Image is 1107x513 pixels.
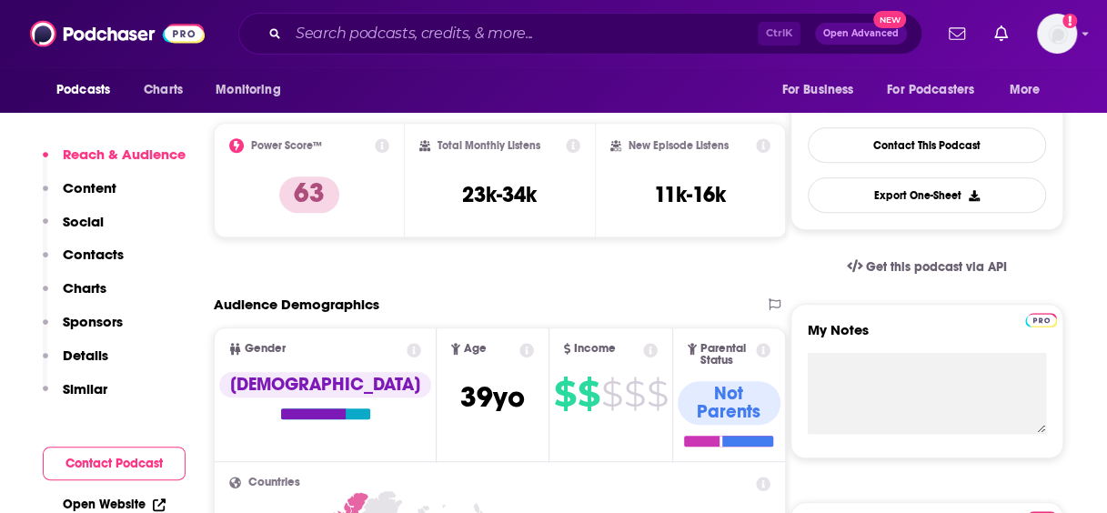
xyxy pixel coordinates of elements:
a: Open Website [63,497,166,512]
p: Reach & Audience [63,146,186,163]
span: New [873,11,906,28]
button: Contact Podcast [43,447,186,480]
button: Content [43,179,116,213]
button: open menu [875,73,1001,107]
a: Show notifications dropdown [941,18,972,49]
h2: Total Monthly Listens [438,139,540,152]
span: Monitoring [216,77,280,103]
span: Open Advanced [823,29,899,38]
div: [DEMOGRAPHIC_DATA] [219,372,431,397]
span: $ [578,379,599,408]
span: For Business [781,77,853,103]
h2: New Episode Listens [629,139,729,152]
button: Charts [43,279,106,313]
div: Not Parents [678,381,780,425]
a: Pro website [1025,310,1057,327]
button: Open AdvancedNew [815,23,907,45]
div: Search podcasts, credits, & more... [238,13,922,55]
span: 39 yo [460,379,525,415]
span: $ [554,379,576,408]
button: Reach & Audience [43,146,186,179]
button: Social [43,213,104,246]
span: Parental Status [700,343,753,367]
button: open menu [44,73,134,107]
span: $ [647,379,668,408]
h3: 11k-16k [654,181,726,208]
span: Ctrl K [758,22,800,45]
a: Charts [132,73,194,107]
span: Podcasts [56,77,110,103]
button: Details [43,347,108,380]
h2: Audience Demographics [214,296,379,313]
span: Age [464,343,487,355]
p: Social [63,213,104,230]
button: Similar [43,380,107,414]
img: User Profile [1037,14,1077,54]
img: Podchaser - Follow, Share and Rate Podcasts [30,16,205,51]
label: My Notes [808,321,1046,353]
h3: 23k-34k [462,181,537,208]
span: Get this podcast via API [866,259,1007,275]
span: $ [601,379,622,408]
button: Sponsors [43,313,123,347]
span: Logged in as PUPPublicity [1037,14,1077,54]
input: Search podcasts, credits, & more... [288,19,758,48]
span: Income [574,343,616,355]
button: open menu [997,73,1063,107]
p: Similar [63,380,107,397]
p: Details [63,347,108,364]
p: 63 [279,176,339,213]
p: Charts [63,279,106,297]
button: Contacts [43,246,124,279]
img: Podchaser Pro [1025,313,1057,327]
span: For Podcasters [887,77,974,103]
span: More [1010,77,1041,103]
a: Get this podcast via API [832,245,1021,289]
span: Gender [245,343,286,355]
button: open menu [203,73,304,107]
span: Charts [144,77,183,103]
span: $ [624,379,645,408]
button: Export One-Sheet [808,177,1046,213]
button: Show profile menu [1037,14,1077,54]
span: Countries [248,477,300,488]
h2: Power Score™ [251,139,322,152]
a: Contact This Podcast [808,127,1046,163]
p: Contacts [63,246,124,263]
a: Show notifications dropdown [987,18,1015,49]
p: Sponsors [63,313,123,330]
button: open menu [769,73,876,107]
svg: Add a profile image [1062,14,1077,28]
p: Content [63,179,116,196]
